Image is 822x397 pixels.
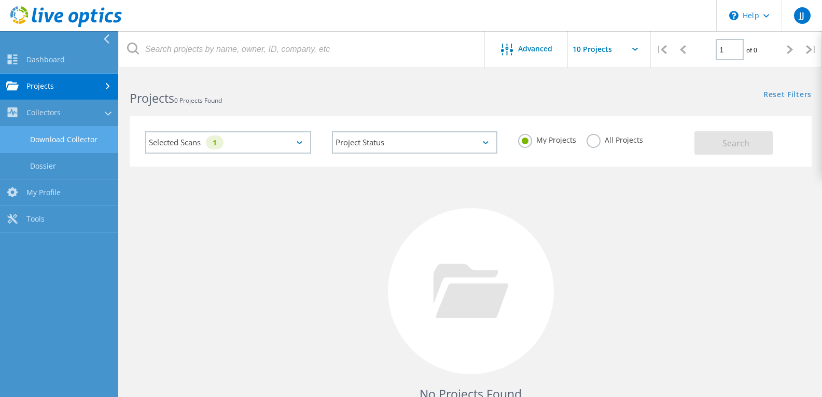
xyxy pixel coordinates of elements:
div: 1 [206,135,224,149]
label: My Projects [518,134,576,144]
div: Project Status [332,131,498,154]
span: Advanced [518,45,552,52]
a: Reset Filters [763,91,812,100]
div: | [801,31,822,68]
label: All Projects [587,134,643,144]
input: Search projects by name, owner, ID, company, etc [119,31,485,67]
span: JJ [799,11,804,20]
span: of 0 [746,46,757,54]
span: 0 Projects Found [174,96,222,105]
div: Selected Scans [145,131,311,154]
svg: \n [729,11,739,20]
b: Projects [130,90,174,106]
a: Live Optics Dashboard [10,22,122,29]
button: Search [694,131,773,155]
div: | [651,31,672,68]
span: Search [722,138,749,149]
